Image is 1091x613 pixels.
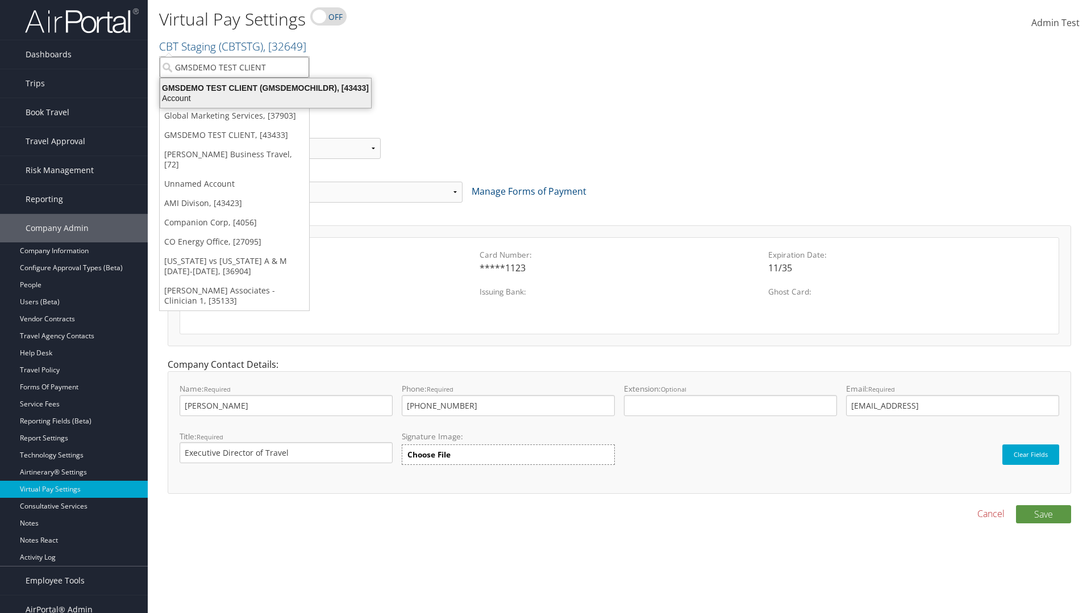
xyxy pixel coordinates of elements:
[26,98,69,127] span: Book Travel
[191,286,470,297] label: Security Code:
[768,261,1047,275] div: 11/35
[160,194,309,213] a: AMI Divison, [43423]
[180,395,393,416] input: Name:Required
[624,383,837,415] label: Extension:
[26,69,45,98] span: Trips
[160,145,309,174] a: [PERSON_NAME] Business Travel, [72]
[402,383,615,415] label: Phone:
[1016,505,1071,523] button: Save
[25,7,139,34] img: airportal-logo.png
[204,385,231,393] small: Required
[1031,16,1080,29] span: Admin Test
[868,385,895,393] small: Required
[180,431,393,463] label: Title:
[159,358,1080,505] div: Company Contact Details:
[427,385,453,393] small: Required
[624,395,837,416] input: Extension:Optional
[160,174,309,194] a: Unnamed Account
[160,125,309,145] a: GMSDEMO TEST CLIENT, [43433]
[191,249,470,261] label: Card Vendor:
[26,214,89,242] span: Company Admin
[661,385,686,393] small: Optional
[160,213,309,232] a: Companion Corp, [4056]
[159,212,1080,358] div: Form of Payment Details:
[768,249,1047,261] label: Expiration Date:
[26,566,85,595] span: Employee Tools
[1031,6,1080,41] a: Admin Test
[180,383,393,415] label: Name:
[263,39,306,54] span: , [ 32649 ]
[26,185,63,213] span: Reporting
[153,83,378,93] div: GMSDEMO TEST CLIENT (GMSDEMOCHILDR), [43433]
[191,261,470,275] div: VISA
[402,395,615,416] input: Phone:Required
[159,168,1080,212] div: Form of Payment:
[1002,444,1059,465] button: Clear Fields
[480,286,759,297] label: Issuing Bank:
[159,39,306,54] a: CBT Staging
[26,40,72,69] span: Dashboards
[768,286,1047,297] label: Ghost Card:
[160,57,309,78] input: Search Accounts
[26,127,85,156] span: Travel Approval
[160,281,309,310] a: [PERSON_NAME] Associates - Clinician 1, [35133]
[160,251,309,281] a: [US_STATE] vs [US_STATE] A & M [DATE]-[DATE], [36904]
[180,442,393,463] input: Title:Required
[472,185,586,198] a: Manage Forms of Payment
[977,507,1005,520] a: Cancel
[846,395,1059,416] input: Email:Required
[160,232,309,251] a: CO Energy Office, [27095]
[846,383,1059,415] label: Email:
[153,93,378,103] div: Account
[159,7,773,31] h1: Virtual Pay Settings
[160,106,309,125] a: Global Marketing Services, [37903]
[26,156,94,184] span: Risk Management
[219,39,263,54] span: ( CBTSTG )
[480,249,759,261] label: Card Number:
[402,431,615,444] label: Signature Image:
[402,444,615,465] label: Choose File
[197,433,223,441] small: Required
